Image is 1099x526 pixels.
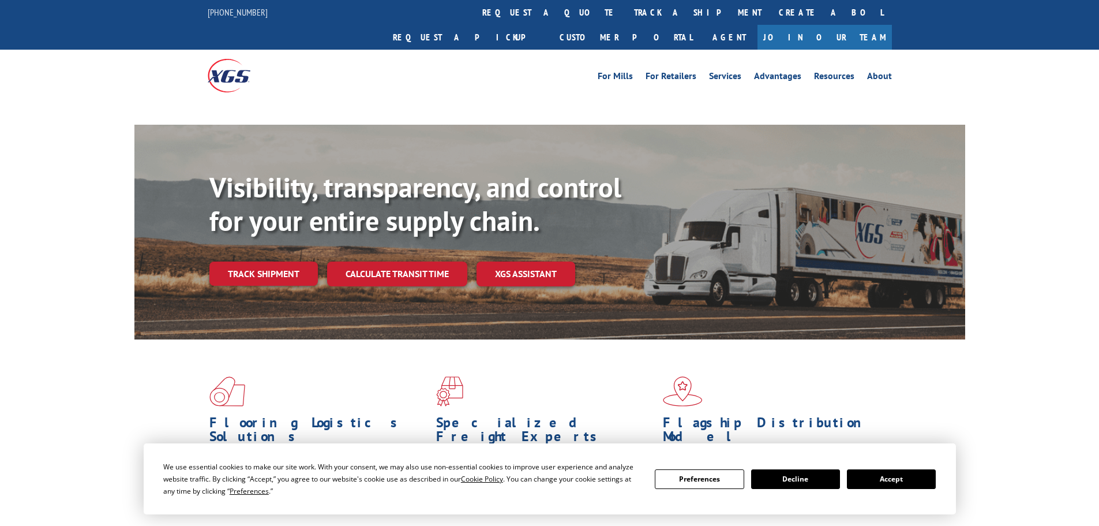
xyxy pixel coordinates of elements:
[551,25,701,50] a: Customer Portal
[327,262,467,286] a: Calculate transit time
[655,469,744,489] button: Preferences
[847,469,936,489] button: Accept
[209,416,427,449] h1: Flooring Logistics Solutions
[867,72,892,84] a: About
[477,262,575,286] a: XGS ASSISTANT
[209,169,621,238] b: Visibility, transparency, and control for your entire supply chain.
[384,25,551,50] a: Request a pickup
[757,25,892,50] a: Join Our Team
[663,376,703,406] img: xgs-icon-flagship-distribution-model-red
[754,72,801,84] a: Advantages
[436,416,654,449] h1: Specialized Freight Experts
[144,443,956,514] div: Cookie Consent Prompt
[751,469,840,489] button: Decline
[461,474,503,484] span: Cookie Policy
[208,6,268,18] a: [PHONE_NUMBER]
[709,72,741,84] a: Services
[230,486,269,496] span: Preferences
[598,72,633,84] a: For Mills
[663,416,881,449] h1: Flagship Distribution Model
[209,376,245,406] img: xgs-icon-total-supply-chain-intelligence-red
[646,72,696,84] a: For Retailers
[436,376,463,406] img: xgs-icon-focused-on-flooring-red
[701,25,757,50] a: Agent
[163,461,641,497] div: We use essential cookies to make our site work. With your consent, we may also use non-essential ...
[209,262,318,286] a: Track shipment
[814,72,854,84] a: Resources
